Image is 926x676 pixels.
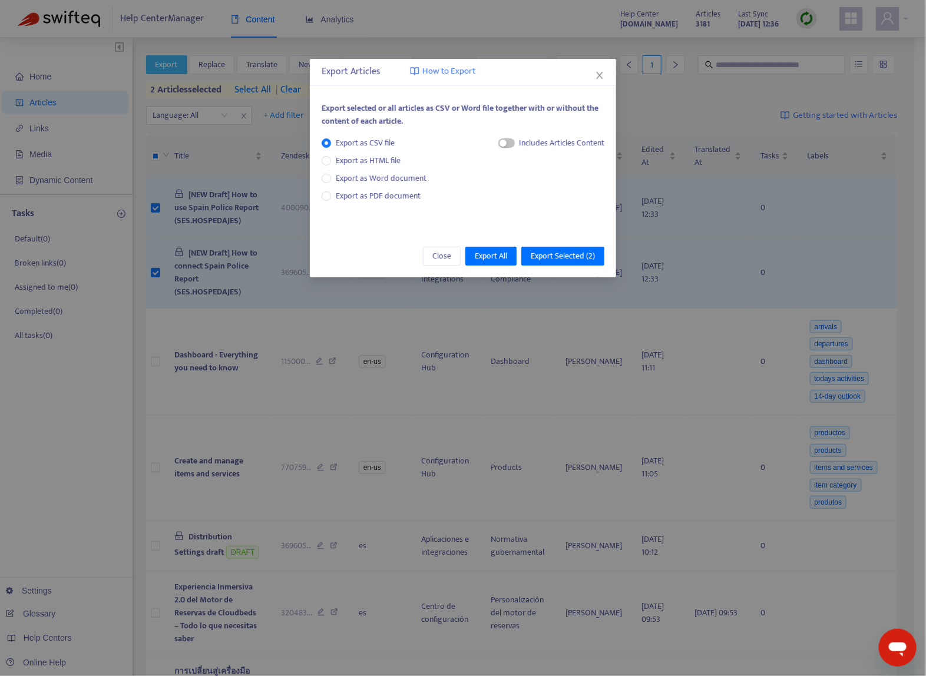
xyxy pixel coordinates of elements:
[519,137,604,150] div: Includes Articles Content
[593,69,606,82] button: Close
[423,247,461,266] button: Close
[331,154,405,167] span: Export as HTML file
[322,101,598,128] span: Export selected or all articles as CSV or Word file together with or without the content of each ...
[322,65,604,79] div: Export Articles
[879,629,917,667] iframe: Button to launch messaging window
[432,250,451,263] span: Close
[331,137,399,150] span: Export as CSV file
[475,250,507,263] span: Export All
[410,67,419,76] img: image-link
[336,189,421,203] span: Export as PDF document
[331,172,431,185] span: Export as Word document
[422,65,475,78] span: How to Export
[531,250,595,263] span: Export Selected ( 2 )
[410,65,475,78] a: How to Export
[595,71,604,80] span: close
[521,247,604,266] button: Export Selected (2)
[465,247,517,266] button: Export All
